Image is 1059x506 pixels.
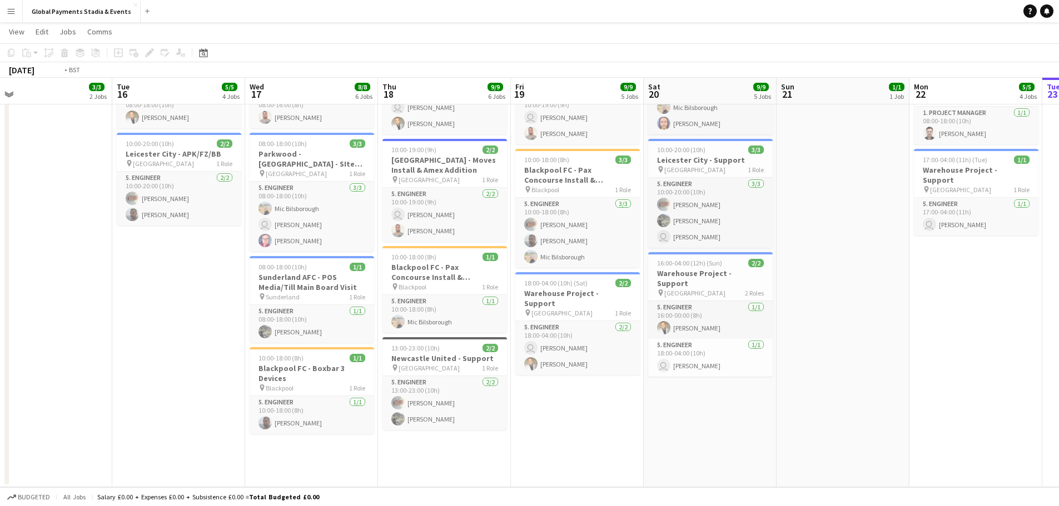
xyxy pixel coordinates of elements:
[36,27,48,37] span: Edit
[249,493,319,501] span: Total Budgeted £0.00
[31,24,53,39] a: Edit
[55,24,81,39] a: Jobs
[6,491,52,503] button: Budgeted
[4,24,29,39] a: View
[61,493,88,501] span: All jobs
[23,1,141,22] button: Global Payments Stadia & Events
[83,24,117,39] a: Comms
[18,493,50,501] span: Budgeted
[9,27,24,37] span: View
[9,64,34,76] div: [DATE]
[59,27,76,37] span: Jobs
[97,493,319,501] div: Salary £0.00 + Expenses £0.00 + Subsistence £0.00 =
[87,27,112,37] span: Comms
[69,66,80,74] div: BST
